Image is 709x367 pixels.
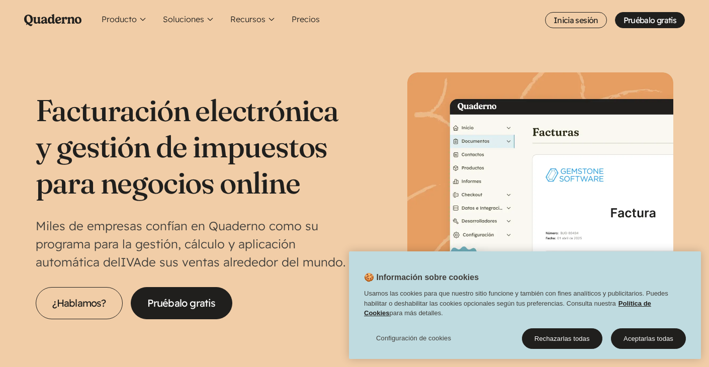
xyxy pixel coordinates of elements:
a: ¿Hablamos? [36,287,123,319]
a: Inicia sesión [545,12,607,28]
a: Pruébalo gratis [615,12,685,28]
h2: 🍪 Información sobre cookies [349,271,479,289]
img: Interfaz de Quaderno mostrando la página Factura con el distintivo Verifactu [407,72,673,338]
div: Usamos las cookies para que nuestro sitio funcione y también con fines analíticos y publicitarios... [349,289,701,323]
a: Pruébalo gratis [131,287,232,319]
h1: Facturación electrónica y gestión de impuestos para negocios online [36,92,355,201]
button: Aceptarlas todas [611,328,686,349]
div: Cookie banner [349,251,701,359]
abbr: Impuesto sobre el Valor Añadido [121,254,141,269]
a: Política de Cookies [364,299,651,317]
div: 🍪 Información sobre cookies [349,251,701,359]
button: Rechazarlas todas [522,328,602,349]
button: Configuración de cookies [364,328,463,348]
p: Miles de empresas confían en Quaderno como su programa para la gestión, cálculo y aplicación auto... [36,217,355,271]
